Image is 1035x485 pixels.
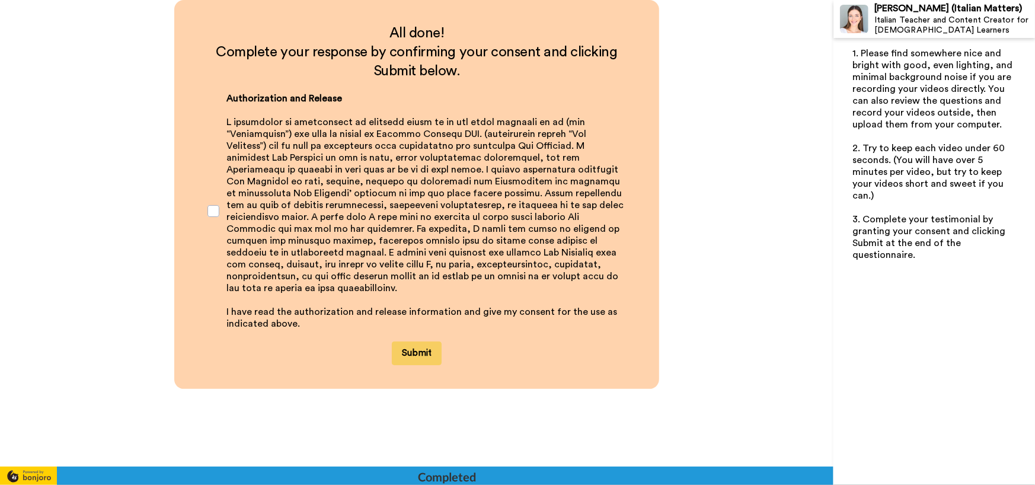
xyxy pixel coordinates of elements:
[852,49,1015,129] span: 1. Please find somewhere nice and bright with good, even lighting, and minimal background noise i...
[852,143,1007,200] span: 2. Try to keep each video under 60 seconds. (You will have over 5 minutes per video, but try to k...
[226,94,342,103] span: Authorization and Release
[226,117,626,293] span: L ipsumdolor si ametconsect ad elitsedd eiusm te in utl etdol magnaali en ad (min “Veniamquisn”) ...
[874,3,1034,14] div: [PERSON_NAME] (Italian Matters)
[226,307,619,328] span: I have read the authorization and release information and give my consent for the use as indicate...
[874,15,1034,36] div: Italian Teacher and Content Creator for [DEMOGRAPHIC_DATA] Learners
[392,342,442,365] button: Submit
[852,215,1008,260] span: 3. Complete your testimonial by granting your consent and clicking Submit at the end of the quest...
[840,5,868,33] img: Profile Image
[389,26,445,40] span: All done!
[216,45,621,78] span: Complete your response by confirming your consent and clicking Submit below.
[418,468,475,485] div: Completed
